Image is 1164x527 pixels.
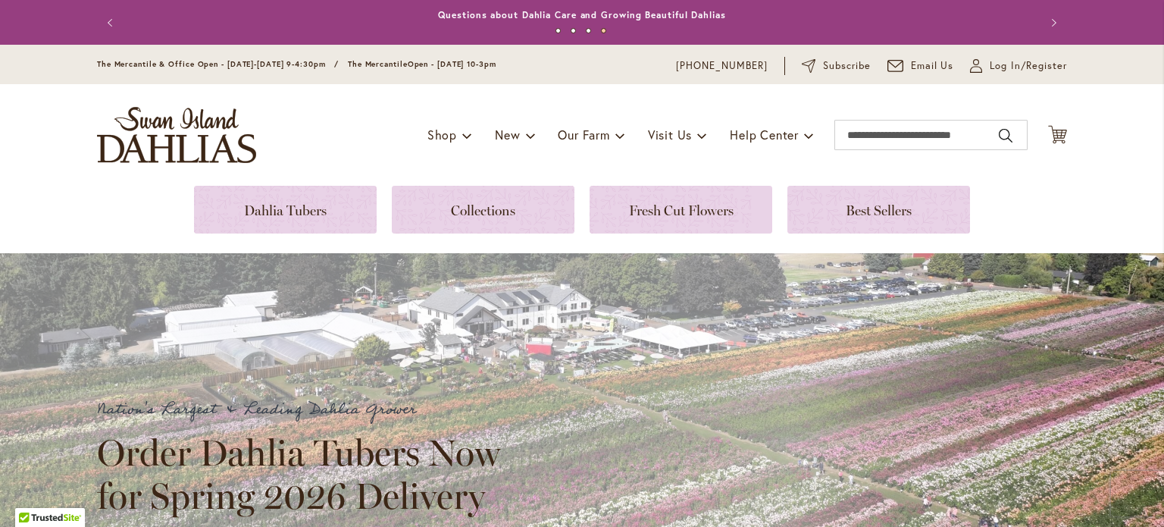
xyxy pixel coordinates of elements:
[648,127,692,143] span: Visit Us
[730,127,799,143] span: Help Center
[676,58,768,74] a: [PHONE_NUMBER]
[558,127,609,143] span: Our Farm
[97,397,514,422] p: Nation's Largest & Leading Dahlia Grower
[1037,8,1067,38] button: Next
[427,127,457,143] span: Shop
[97,107,256,163] a: store logo
[601,28,606,33] button: 4 of 4
[911,58,954,74] span: Email Us
[97,59,408,69] span: The Mercantile & Office Open - [DATE]-[DATE] 9-4:30pm / The Mercantile
[970,58,1067,74] a: Log In/Register
[97,8,127,38] button: Previous
[438,9,725,20] a: Questions about Dahlia Care and Growing Beautiful Dahlias
[802,58,871,74] a: Subscribe
[990,58,1067,74] span: Log In/Register
[495,127,520,143] span: New
[571,28,576,33] button: 2 of 4
[555,28,561,33] button: 1 of 4
[408,59,496,69] span: Open - [DATE] 10-3pm
[97,431,514,516] h2: Order Dahlia Tubers Now for Spring 2026 Delivery
[586,28,591,33] button: 3 of 4
[823,58,871,74] span: Subscribe
[887,58,954,74] a: Email Us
